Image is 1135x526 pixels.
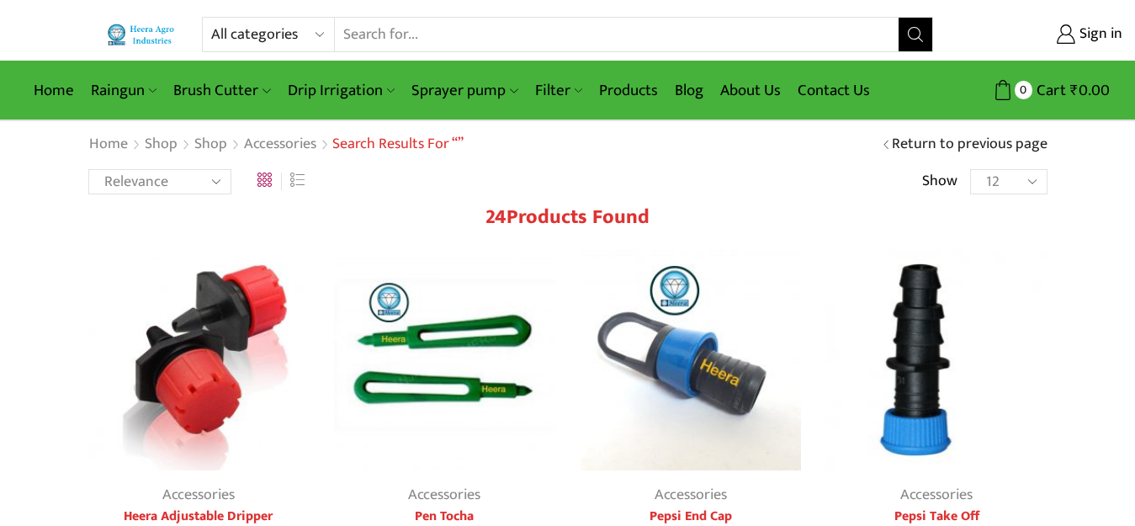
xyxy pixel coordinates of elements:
[332,135,464,154] h1: Search results for “”
[712,71,789,110] a: About Us
[1075,24,1122,45] span: Sign in
[789,71,878,110] a: Contact Us
[1032,79,1066,102] span: Cart
[162,482,235,507] a: Accessories
[334,250,555,471] img: PEN TOCHA
[507,200,650,234] span: Products found
[243,134,317,156] a: Accessories
[88,134,464,156] nav: Breadcrumb
[144,134,178,156] a: Shop
[88,134,129,156] a: Home
[485,200,507,234] span: 24
[165,71,278,110] a: Brush Cutter
[900,482,973,507] a: Accessories
[666,71,712,110] a: Blog
[655,482,727,507] a: Accessories
[403,71,526,110] a: Sprayer pump
[899,18,932,51] button: Search button
[1070,77,1079,104] span: ₹
[88,169,231,194] select: Shop order
[279,71,403,110] a: Drip Irrigation
[527,71,591,110] a: Filter
[1070,77,1110,104] bdi: 0.00
[88,250,310,471] img: Heera Adjustable Dripper
[892,134,1047,156] a: Return to previous page
[591,71,666,110] a: Products
[826,250,1047,471] img: pepsi take up
[335,18,899,51] input: Search for...
[1015,81,1032,98] span: 0
[581,250,802,471] img: Pepsi End Cap
[950,75,1110,106] a: 0 Cart ₹0.00
[194,134,228,156] a: Shop
[82,71,165,110] a: Raingun
[408,482,480,507] a: Accessories
[958,19,1122,50] a: Sign in
[25,71,82,110] a: Home
[922,171,957,193] span: Show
